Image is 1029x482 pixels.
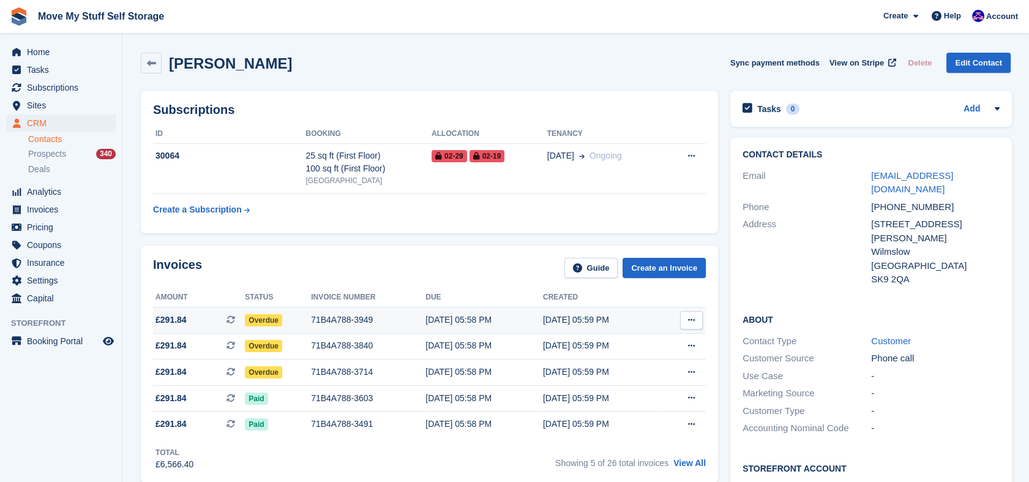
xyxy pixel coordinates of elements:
[6,254,116,271] a: menu
[153,288,245,307] th: Amount
[871,421,1000,435] div: -
[757,104,781,115] h2: Tasks
[432,150,467,162] span: 02-29
[825,53,899,73] a: View on Stripe
[425,314,543,326] div: [DATE] 05:58 PM
[871,336,911,346] a: Customer
[871,386,1000,401] div: -
[871,200,1000,214] div: [PHONE_NUMBER]
[153,103,706,117] h2: Subscriptions
[245,418,268,431] span: Paid
[6,79,116,96] a: menu
[743,421,871,435] div: Accounting Nominal Code
[986,10,1018,23] span: Account
[871,217,1000,245] div: [STREET_ADDRESS][PERSON_NAME]
[11,317,122,329] span: Storefront
[871,404,1000,418] div: -
[743,462,1000,474] h2: Storefront Account
[743,217,871,287] div: Address
[155,392,187,405] span: £291.84
[27,290,100,307] span: Capital
[743,313,1000,325] h2: About
[28,164,50,175] span: Deals
[311,288,425,307] th: Invoice number
[6,61,116,78] a: menu
[543,418,660,431] div: [DATE] 05:59 PM
[470,150,505,162] span: 02-19
[6,333,116,350] a: menu
[153,258,202,278] h2: Invoices
[564,258,618,278] a: Guide
[27,61,100,78] span: Tasks
[743,386,871,401] div: Marketing Source
[27,272,100,289] span: Settings
[155,458,193,471] div: £6,566.40
[155,366,187,378] span: £291.84
[871,352,1000,366] div: Phone call
[555,458,668,468] span: Showing 5 of 26 total invoices
[6,201,116,218] a: menu
[311,339,425,352] div: 71B4A788-3840
[245,393,268,405] span: Paid
[27,97,100,114] span: Sites
[311,366,425,378] div: 71B4A788-3714
[153,203,242,216] div: Create a Subscription
[245,314,282,326] span: Overdue
[743,404,871,418] div: Customer Type
[543,339,660,352] div: [DATE] 05:59 PM
[944,10,961,22] span: Help
[432,124,547,144] th: Allocation
[743,200,871,214] div: Phone
[871,259,1000,273] div: [GEOGRAPHIC_DATA]
[155,418,187,431] span: £291.84
[425,392,543,405] div: [DATE] 05:58 PM
[153,124,305,144] th: ID
[28,134,116,145] a: Contacts
[964,102,980,116] a: Add
[425,418,543,431] div: [DATE] 05:58 PM
[871,245,1000,259] div: Wilmslow
[6,183,116,200] a: menu
[153,149,305,162] div: 30064
[33,6,169,26] a: Move My Stuff Self Storage
[28,148,66,160] span: Prospects
[623,258,706,278] a: Create an Invoice
[883,10,908,22] span: Create
[28,163,116,176] a: Deals
[311,392,425,405] div: 71B4A788-3603
[305,175,432,186] div: [GEOGRAPHIC_DATA]
[547,124,665,144] th: Tenancy
[27,254,100,271] span: Insurance
[730,53,820,73] button: Sync payment methods
[155,339,187,352] span: £291.84
[27,115,100,132] span: CRM
[27,79,100,96] span: Subscriptions
[153,198,250,221] a: Create a Subscription
[743,369,871,383] div: Use Case
[6,236,116,254] a: menu
[6,290,116,307] a: menu
[786,104,800,115] div: 0
[871,170,953,195] a: [EMAIL_ADDRESS][DOMAIN_NAME]
[903,53,937,73] button: Delete
[543,314,660,326] div: [DATE] 05:59 PM
[743,169,871,197] div: Email
[743,334,871,348] div: Contact Type
[743,352,871,366] div: Customer Source
[425,366,543,378] div: [DATE] 05:58 PM
[305,149,432,175] div: 25 sq ft (First Floor) 100 sq ft (First Floor)
[155,314,187,326] span: £291.84
[673,458,706,468] a: View All
[425,339,543,352] div: [DATE] 05:58 PM
[543,366,660,378] div: [DATE] 05:59 PM
[589,151,622,160] span: Ongoing
[96,149,116,159] div: 340
[245,288,311,307] th: Status
[6,219,116,236] a: menu
[829,57,884,69] span: View on Stripe
[871,273,1000,287] div: SK9 2QA
[155,447,193,458] div: Total
[305,124,432,144] th: Booking
[6,115,116,132] a: menu
[27,43,100,61] span: Home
